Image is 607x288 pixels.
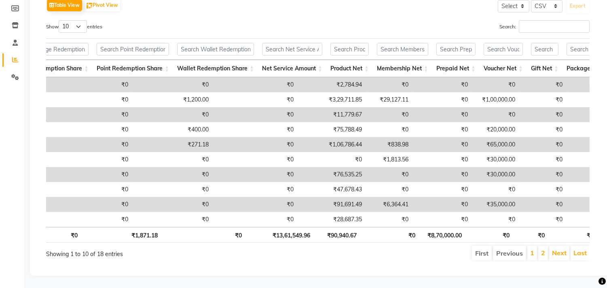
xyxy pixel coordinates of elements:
[326,60,373,77] th: Product Net: activate to sort column ascending
[330,43,369,55] input: Search Product Net
[132,197,213,212] td: ₹0
[132,122,213,137] td: ₹400.00
[298,107,366,122] td: ₹11,779.67
[366,152,412,167] td: ₹1,813.56
[213,122,298,137] td: ₹0
[82,227,162,243] th: ₹1,871.18
[258,60,326,77] th: Net Service Amount: activate to sort column ascending
[567,77,602,92] td: ₹0
[132,167,213,182] td: ₹0
[567,122,602,137] td: ₹0
[246,227,314,243] th: ₹13,61,549.96
[366,92,412,107] td: ₹29,127.11
[567,167,602,182] td: ₹0
[472,167,519,182] td: ₹30,000.00
[298,77,366,92] td: ₹2,784.94
[42,77,132,92] td: ₹0
[42,137,132,152] td: ₹0
[366,167,412,182] td: ₹0
[567,212,602,227] td: ₹0
[519,122,567,137] td: ₹0
[412,122,472,137] td: ₹0
[213,212,298,227] td: ₹0
[314,227,361,243] th: ₹90,940.67
[59,20,87,33] select: Showentries
[412,137,472,152] td: ₹0
[519,107,567,122] td: ₹0
[173,60,258,77] th: Wallet Redemption Share: activate to sort column ascending
[412,167,472,182] td: ₹0
[519,212,567,227] td: ₹0
[97,43,169,55] input: Search Point Redemption Share
[366,197,412,212] td: ₹6,364.41
[93,60,173,77] th: Point Redemption Share: activate to sort column ascending
[366,137,412,152] td: ₹838.98
[6,43,89,55] input: Search Package Redemption Share
[436,43,476,55] input: Search Prepaid Net
[213,197,298,212] td: ₹0
[519,77,567,92] td: ₹0
[472,92,519,107] td: ₹1,00,000.00
[298,152,366,167] td: ₹0
[377,43,428,55] input: Search Membership Net
[366,122,412,137] td: ₹0
[132,182,213,197] td: ₹0
[472,152,519,167] td: ₹30,000.00
[42,92,132,107] td: ₹0
[213,107,298,122] td: ₹0
[46,20,102,33] label: Show entries
[567,152,602,167] td: ₹0
[298,167,366,182] td: ₹76,535.25
[213,152,298,167] td: ₹0
[366,77,412,92] td: ₹0
[2,60,93,77] th: Package Redemption Share: activate to sort column ascending
[87,3,93,9] img: pivot.png
[472,122,519,137] td: ₹20,000.00
[298,122,366,137] td: ₹75,788.49
[213,137,298,152] td: ₹0
[472,107,519,122] td: ₹0
[298,212,366,227] td: ₹28,687.35
[373,60,432,77] th: Membership Net: activate to sort column ascending
[298,137,366,152] td: ₹1,06,786.44
[42,107,132,122] td: ₹0
[298,92,366,107] td: ₹3,29,711.85
[412,77,472,92] td: ₹0
[412,182,472,197] td: ₹0
[472,137,519,152] td: ₹65,000.00
[480,60,527,77] th: Voucher Net: activate to sort column ascending
[499,20,590,33] label: Search:
[541,249,545,257] a: 2
[567,137,602,152] td: ₹0
[132,107,213,122] td: ₹0
[519,182,567,197] td: ₹0
[531,43,558,55] input: Search Gift Net
[573,249,587,257] a: Last
[262,43,322,55] input: Search Net Service Amount
[519,137,567,152] td: ₹0
[42,152,132,167] td: ₹0
[412,197,472,212] td: ₹0
[42,197,132,212] td: ₹0
[527,60,563,77] th: Gift Net: activate to sort column ascending
[519,20,590,33] input: Search:
[472,77,519,92] td: ₹0
[213,182,298,197] td: ₹0
[298,197,366,212] td: ₹91,691.49
[366,107,412,122] td: ₹0
[213,92,298,107] td: ₹0
[472,212,519,227] td: ₹0
[361,227,419,243] th: ₹0
[519,167,567,182] td: ₹0
[484,43,523,55] input: Search Voucher Net
[42,167,132,182] td: ₹0
[519,197,567,212] td: ₹0
[514,227,549,243] th: ₹0
[298,182,366,197] td: ₹47,678.43
[412,212,472,227] td: ₹0
[552,249,567,257] a: Next
[132,212,213,227] td: ₹0
[213,77,298,92] td: ₹0
[132,92,213,107] td: ₹1,200.00
[42,212,132,227] td: ₹0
